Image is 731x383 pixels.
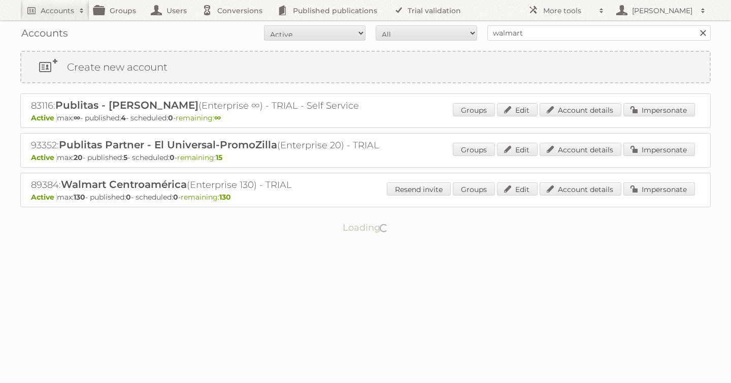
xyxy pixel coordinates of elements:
[31,113,700,122] p: max: - published: - scheduled: -
[123,153,127,162] strong: 5
[181,193,231,202] span: remaining:
[177,153,222,162] span: remaining:
[623,103,695,116] a: Impersonate
[31,193,700,202] p: max: - published: - scheduled: -
[41,6,74,16] h2: Accounts
[629,6,695,16] h2: [PERSON_NAME]
[126,193,131,202] strong: 0
[31,193,57,202] span: Active
[311,217,421,238] p: Loading
[31,153,700,162] p: max: - published: - scheduled: -
[453,143,495,156] a: Groups
[31,113,57,122] span: Active
[61,178,187,190] span: Walmart Centroamérica
[168,113,173,122] strong: 0
[453,103,495,116] a: Groups
[387,182,451,196] a: Resend invite
[497,103,538,116] a: Edit
[170,153,175,162] strong: 0
[176,113,221,122] span: remaining:
[74,193,85,202] strong: 130
[121,113,126,122] strong: 4
[623,182,695,196] a: Impersonate
[543,6,594,16] h2: More tools
[453,182,495,196] a: Groups
[31,178,386,191] h2: 89384: (Enterprise 130) - TRIAL
[497,143,538,156] a: Edit
[21,52,710,82] a: Create new account
[623,143,695,156] a: Impersonate
[497,182,538,196] a: Edit
[173,193,178,202] strong: 0
[214,113,221,122] strong: ∞
[31,99,386,112] h2: 83116: (Enterprise ∞) - TRIAL - Self Service
[219,193,231,202] strong: 130
[74,113,80,122] strong: ∞
[540,143,621,156] a: Account details
[31,139,386,152] h2: 93352: (Enterprise 20) - TRIAL
[540,103,621,116] a: Account details
[216,153,222,162] strong: 15
[59,139,277,151] span: Publitas Partner - El Universal-PromoZilla
[31,153,57,162] span: Active
[74,153,83,162] strong: 20
[540,182,621,196] a: Account details
[55,99,198,111] span: Publitas - [PERSON_NAME]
